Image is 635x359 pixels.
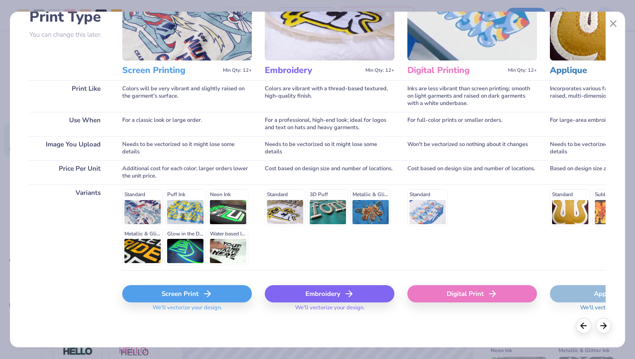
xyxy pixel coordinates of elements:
[407,285,537,302] div: Digital Print
[407,65,505,76] h3: Digital Printing
[365,67,394,73] span: Min Qty: 12+
[292,304,368,317] span: We'll vectorize your design.
[122,112,252,136] div: For a classic look or large order.
[407,80,537,112] div: Inks are less vibrant than screen printing; smooth on light garments and raised on dark garments ...
[265,285,394,302] div: Embroidery
[122,285,252,302] div: Screen Print
[407,112,537,136] div: For full-color prints or smaller orders.
[122,80,252,112] div: Colors will be very vibrant and slightly raised on the garment's surface.
[508,67,537,73] span: Min Qty: 12+
[605,16,622,32] button: Close
[265,112,394,136] div: For a professional, high-end look; ideal for logos and text on hats and heavy garments.
[265,65,362,76] h3: Embroidery
[29,31,109,38] p: You can change this later.
[265,136,394,160] div: Needs to be vectorized so it might lose some details
[149,304,225,317] span: We'll vectorize your design.
[122,65,219,76] h3: Screen Printing
[265,160,394,184] div: Cost based on design size and number of locations.
[265,80,394,112] div: Colors are vibrant with a thread-based textured, high-quality finish.
[122,136,252,160] div: Needs to be vectorized so it might lose some details
[29,80,109,112] div: Print Like
[29,136,109,160] div: Image You Upload
[223,67,252,73] span: Min Qty: 12+
[29,160,109,184] div: Price Per Unit
[29,184,109,270] div: Variants
[122,160,252,184] div: Additional cost for each color; larger orders lower the unit price.
[29,112,109,136] div: Use When
[407,136,537,160] div: Won't be vectorized so nothing about it changes
[407,160,537,184] div: Cost based on design size and number of locations.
